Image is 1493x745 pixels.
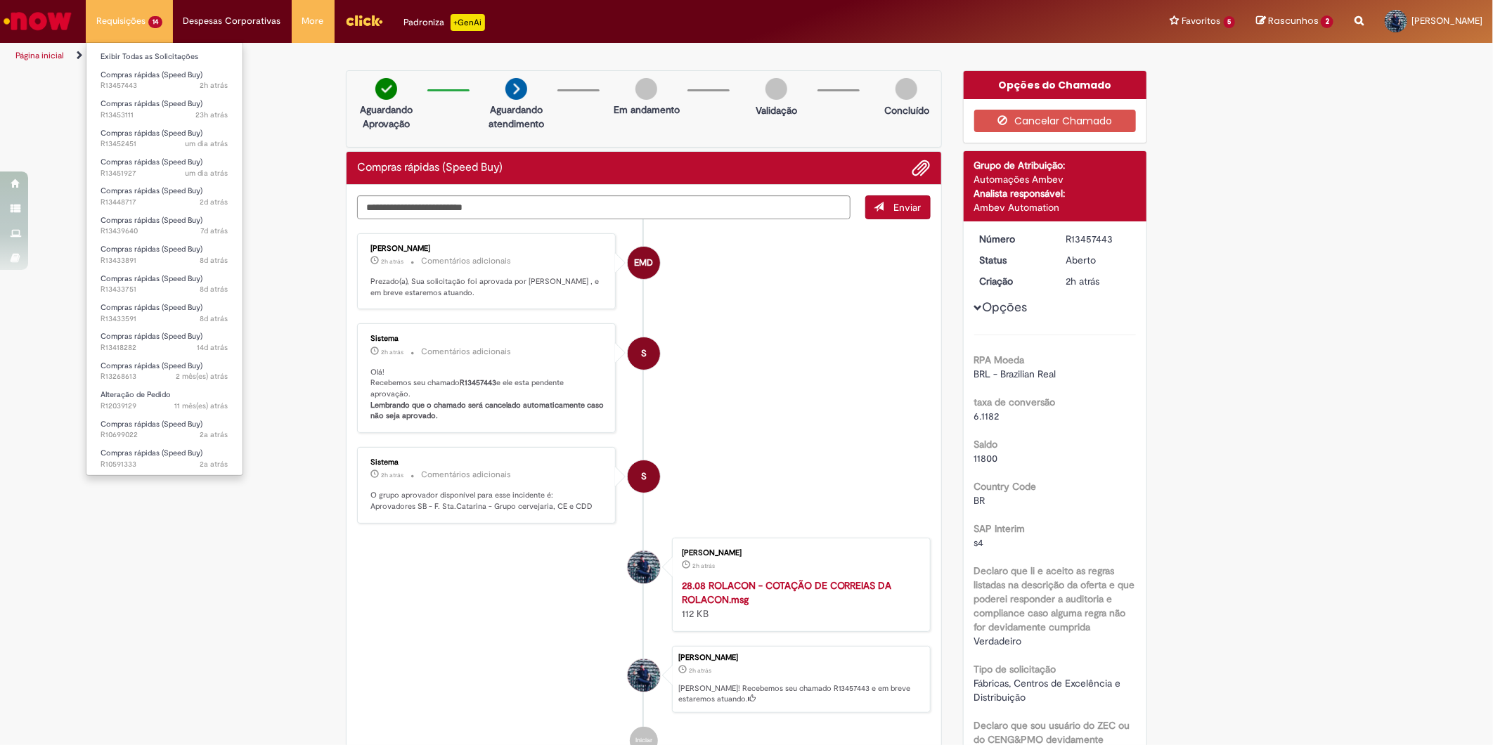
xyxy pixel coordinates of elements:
[101,168,228,179] span: R13451927
[974,200,1137,214] div: Ambev Automation
[974,522,1026,535] b: SAP Interim
[101,98,202,109] span: Compras rápidas (Speed Buy)
[357,195,851,219] textarea: Digite sua mensagem aqui...
[101,342,228,354] span: R13418282
[101,157,202,167] span: Compras rápidas (Speed Buy)
[404,14,485,31] div: Padroniza
[1268,14,1319,27] span: Rascunhos
[974,663,1056,675] b: Tipo de solicitação
[101,255,228,266] span: R13433891
[692,562,715,570] time: 28/08/2025 11:57:48
[381,348,403,356] span: 2h atrás
[865,195,931,219] button: Enviar
[682,579,892,606] a: 28.08 ROLACON - COTAÇÃO DE CORREIAS DA ROLACON.msg
[370,335,605,343] div: Sistema
[1066,232,1131,246] div: R13457443
[974,410,1000,422] span: 6.1182
[421,255,511,267] small: Comentários adicionais
[682,578,916,621] div: 112 KB
[974,158,1137,172] div: Grupo de Atribuição:
[101,138,228,150] span: R13452451
[101,459,228,470] span: R10591333
[101,128,202,138] span: Compras rápidas (Speed Buy)
[370,276,605,298] p: Prezado(a), Sua solicitação foi aprovada por [PERSON_NAME] , e em breve estaremos atuando.
[186,168,228,179] span: um dia atrás
[101,313,228,325] span: R13433591
[86,67,243,93] a: Aberto R13457443 : Compras rápidas (Speed Buy)
[101,244,202,254] span: Compras rápidas (Speed Buy)
[86,155,243,181] a: Aberto R13451927 : Compras rápidas (Speed Buy)
[482,103,550,131] p: Aguardando atendimento
[678,683,923,705] p: [PERSON_NAME]! Recebemos seu chamado R13457443 e em breve estaremos atuando.
[101,448,202,458] span: Compras rápidas (Speed Buy)
[969,274,1056,288] dt: Criação
[101,371,228,382] span: R13268613
[1066,275,1099,287] span: 2h atrás
[974,396,1056,408] b: taxa de conversão
[974,172,1137,186] div: Automações Ambev
[974,186,1137,200] div: Analista responsável:
[974,110,1137,132] button: Cancelar Chamado
[678,654,923,662] div: [PERSON_NAME]
[183,14,281,28] span: Despesas Corporativas
[974,635,1022,647] span: Verdadeiro
[974,368,1056,380] span: BRL - Brazilian Real
[974,480,1037,493] b: Country Code
[198,342,228,353] time: 14/08/2025 15:37:55
[101,401,228,412] span: R12039129
[101,361,202,371] span: Compras rápidas (Speed Buy)
[381,471,403,479] time: 28/08/2025 11:58:00
[198,342,228,353] span: 14d atrás
[381,257,403,266] span: 2h atrás
[370,490,605,512] p: O grupo aprovador disponível para esse incidente é: Aprovadores SB - F. Sta.Catarina - Grupo cerv...
[200,313,228,324] time: 20/08/2025 16:44:19
[101,186,202,196] span: Compras rápidas (Speed Buy)
[896,78,917,100] img: img-circle-grey.png
[200,255,228,266] span: 8d atrás
[101,302,202,313] span: Compras rápidas (Speed Buy)
[974,438,998,451] b: Saldo
[352,103,420,131] p: Aguardando Aprovação
[641,337,647,370] span: S
[628,460,660,493] div: System
[86,417,243,443] a: Aberto R10699022 : Compras rápidas (Speed Buy)
[86,213,243,239] a: Aberto R13439640 : Compras rápidas (Speed Buy)
[974,536,984,549] span: s4
[682,549,916,557] div: [PERSON_NAME]
[628,337,660,370] div: System
[201,226,228,236] span: 7d atrás
[196,110,228,120] span: 23h atrás
[101,331,202,342] span: Compras rápidas (Speed Buy)
[505,78,527,100] img: arrow-next.png
[86,183,243,209] a: Aberto R13448717 : Compras rápidas (Speed Buy)
[86,446,243,472] a: Aberto R10591333 : Compras rápidas (Speed Buy)
[175,401,228,411] time: 20/09/2024 16:29:38
[176,371,228,382] span: 2 mês(es) atrás
[200,197,228,207] span: 2d atrás
[1066,275,1099,287] time: 28/08/2025 11:57:51
[302,14,324,28] span: More
[974,452,998,465] span: 11800
[176,371,228,382] time: 09/07/2025 14:39:35
[974,354,1025,366] b: RPA Moeda
[96,14,146,28] span: Requisições
[381,348,403,356] time: 28/08/2025 11:58:03
[375,78,397,100] img: check-circle-green.png
[974,564,1135,633] b: Declaro que li e aceito as regras listadas na descrição da oferta e que poderei responder a audit...
[101,215,202,226] span: Compras rápidas (Speed Buy)
[357,646,931,713] li: Daniel Oliveira Machado
[200,429,228,440] time: 13/11/2023 12:06:43
[200,459,228,469] span: 2a atrás
[175,401,228,411] span: 11 mês(es) atrás
[200,80,228,91] span: 2h atrás
[614,103,680,117] p: Em andamento
[1411,15,1482,27] span: [PERSON_NAME]
[765,78,787,100] img: img-circle-grey.png
[974,677,1124,704] span: Fábricas, Centros de Excelência e Distribuição
[634,246,653,280] span: EMD
[86,300,243,326] a: Aberto R13433591 : Compras rápidas (Speed Buy)
[912,159,931,177] button: Adicionar anexos
[1066,253,1131,267] div: Aberto
[101,70,202,80] span: Compras rápidas (Speed Buy)
[635,78,657,100] img: img-circle-grey.png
